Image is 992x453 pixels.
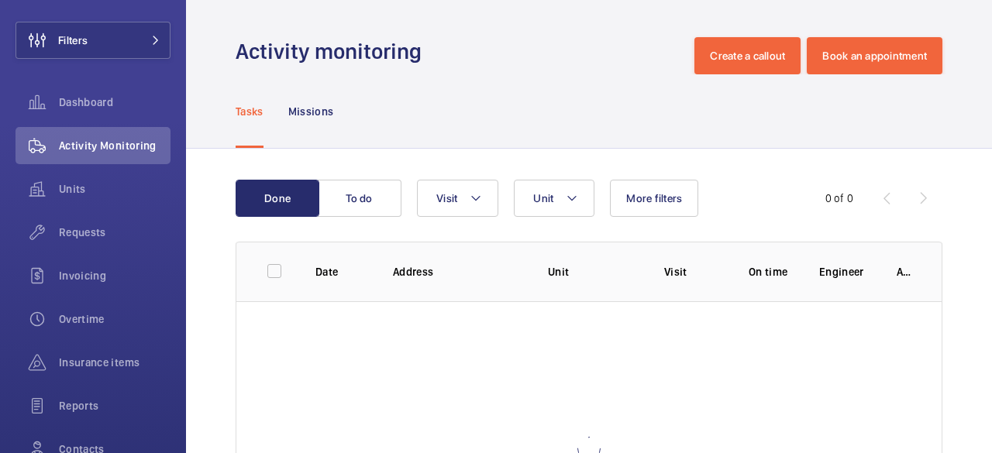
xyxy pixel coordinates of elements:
span: Reports [59,398,170,414]
span: Overtime [59,311,170,327]
button: More filters [610,180,698,217]
span: More filters [626,192,682,204]
button: Visit [417,180,498,217]
button: Create a callout [694,37,801,74]
p: Date [315,264,368,280]
span: Invoicing [59,268,170,283]
button: Filters [15,22,170,59]
span: Activity Monitoring [59,138,170,153]
p: Actions [897,264,911,280]
span: Units [59,181,170,197]
span: Unit [533,192,553,204]
span: Visit [436,192,457,204]
button: Book an appointment [807,37,942,74]
p: Address [393,264,523,280]
p: Visit [664,264,717,280]
p: Missions [288,104,334,119]
h1: Activity monitoring [236,37,431,66]
span: Requests [59,225,170,240]
p: On time [742,264,794,280]
p: Engineer [819,264,872,280]
button: Unit [514,180,594,217]
div: 0 of 0 [825,190,853,206]
span: Filters [58,33,88,48]
button: To do [318,180,401,217]
span: Insurance items [59,355,170,370]
button: Done [236,180,319,217]
p: Unit [548,264,639,280]
span: Dashboard [59,94,170,110]
p: Tasks [236,104,263,119]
